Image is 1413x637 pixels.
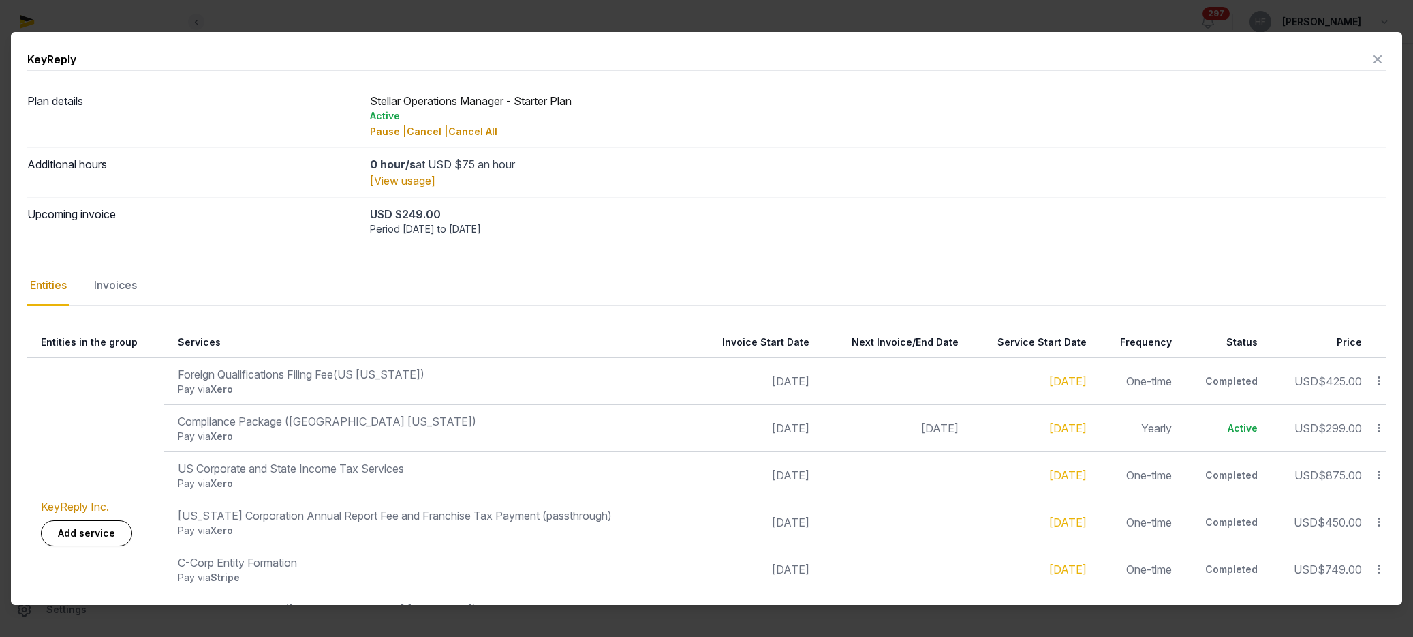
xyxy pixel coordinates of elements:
[1049,421,1087,435] a: [DATE]
[1318,469,1362,482] span: $875.00
[27,266,1386,306] nav: Tabs
[370,206,1386,222] div: USD $249.00
[818,327,967,358] th: Next Invoice/End Date
[1294,563,1318,576] span: USD
[1194,469,1258,482] div: Completed
[27,266,69,306] div: Entities
[1294,374,1318,388] span: USD
[333,368,424,381] span: (US [US_STATE])
[692,327,818,358] th: Invoice Start Date
[178,554,683,571] div: C-Corp Entity Formation
[178,383,683,396] div: Pay via
[1095,546,1180,593] td: One-time
[164,327,692,358] th: Services
[1294,421,1318,435] span: USD
[1318,421,1362,435] span: $299.00
[1095,327,1180,358] th: Frequency
[27,51,76,68] div: KeyReply
[178,430,683,443] div: Pay via
[41,500,109,514] a: KeyReply Inc.
[27,156,359,189] dt: Additional hours
[1294,469,1318,482] span: USD
[41,520,132,546] a: Add service
[1049,469,1087,482] a: [DATE]
[407,125,448,137] span: Cancel |
[211,477,233,489] span: Xero
[370,158,416,171] strong: 0 hour/s
[27,327,164,358] th: Entities in the group
[370,109,1386,123] div: Active
[27,93,359,139] dt: Plan details
[1049,374,1087,388] a: [DATE]
[1294,516,1318,529] span: USD
[1095,499,1180,546] td: One-time
[692,357,818,404] td: [DATE]
[692,499,818,546] td: [DATE]
[967,327,1096,358] th: Service Start Date
[211,524,233,536] span: Xero
[370,222,1386,236] div: Period [DATE] to [DATE]
[178,524,683,537] div: Pay via
[1049,563,1087,576] a: [DATE]
[692,546,818,593] td: [DATE]
[1180,327,1266,358] th: Status
[448,125,497,137] span: Cancel All
[692,451,818,499] td: [DATE]
[370,156,1386,173] div: at USD $75 an hour
[211,383,233,395] span: Xero
[1095,451,1180,499] td: One-time
[1194,563,1258,576] div: Completed
[1095,404,1180,451] td: Yearly
[1318,374,1362,388] span: $425.00
[370,174,435,188] a: [View usage]
[178,507,683,524] div: [US_STATE] Corporation Annual Report Fee and Franchise Tax Payment (passthrough)
[692,404,818,451] td: [DATE]
[27,206,359,236] dt: Upcoming invoice
[178,413,683,430] div: Compliance Package ([GEOGRAPHIC_DATA] [US_STATE])
[211,430,233,442] span: Xero
[178,571,683,584] div: Pay via
[1266,327,1370,358] th: Price
[921,421,959,435] span: [DATE]
[1194,421,1258,435] div: Active
[211,572,240,583] span: Stripe
[91,266,140,306] div: Invoices
[1318,563,1362,576] span: $749.00
[178,602,683,618] div: Compliance Package ([GEOGRAPHIC_DATA] [US_STATE])
[1049,516,1087,529] a: [DATE]
[1194,516,1258,529] div: Completed
[1318,516,1362,529] span: $450.00
[1095,357,1180,404] td: One-time
[178,366,683,383] div: Foreign Qualifications Filing Fee
[178,460,683,477] div: US Corporate and State Income Tax Services
[1194,374,1258,388] div: Completed
[370,93,1386,139] div: Stellar Operations Manager - Starter Plan
[178,477,683,490] div: Pay via
[370,125,407,137] span: Pause |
